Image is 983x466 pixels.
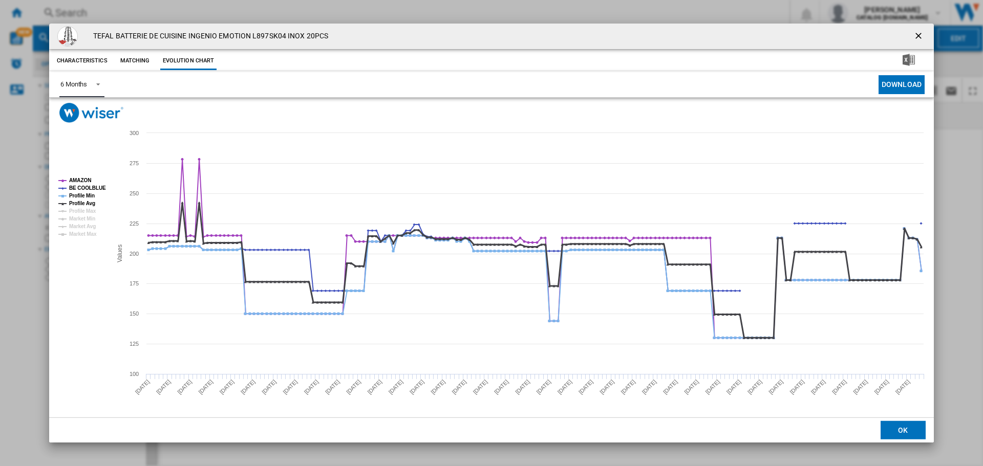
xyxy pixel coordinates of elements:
[57,26,78,47] img: 719i333c79L._AC_SX300_SY300_QL70_ML2_.jpg
[49,24,934,443] md-dialog: Product popup
[155,379,172,395] tspan: [DATE]
[683,379,700,395] tspan: [DATE]
[557,379,573,395] tspan: [DATE]
[282,379,298,395] tspan: [DATE]
[160,52,217,70] button: Evolution chart
[641,379,658,395] tspan: [DATE]
[810,379,827,395] tspan: [DATE]
[831,379,848,395] tspan: [DATE]
[303,379,320,395] tspan: [DATE]
[130,280,139,286] tspan: 175
[894,379,911,395] tspan: [DATE]
[59,103,123,123] img: logo_wiser_300x94.png
[69,177,91,183] tspan: AMAZON
[873,379,890,395] tspan: [DATE]
[69,216,95,221] tspan: Market Min
[54,52,110,70] button: Characteristics
[903,54,915,66] img: excel-24x24.png
[366,379,383,395] tspan: [DATE]
[69,224,96,229] tspan: Market Avg
[493,379,510,395] tspan: [DATE]
[913,31,926,43] ng-md-icon: getI18NText('BUTTONS.CLOSE_DIALOG')
[130,160,139,166] tspan: 275
[130,130,139,136] tspan: 300
[451,379,467,395] tspan: [DATE]
[662,379,679,395] tspan: [DATE]
[176,379,193,395] tspan: [DATE]
[879,75,925,94] button: Download
[767,379,784,395] tspan: [DATE]
[69,208,96,214] tspan: Profile Max
[619,379,636,395] tspan: [DATE]
[130,310,139,317] tspan: 150
[88,31,328,41] h4: TEFAL BATTERIE DE CUISINE INGENIO EMOTION L897SK04 INOX 20PCS
[219,379,236,395] tspan: [DATE]
[746,379,763,395] tspan: [DATE]
[69,185,106,191] tspan: BE COOLBLUE
[60,80,87,88] div: 6 Months
[388,379,404,395] tspan: [DATE]
[69,231,97,237] tspan: Market Max
[130,220,139,227] tspan: 225
[134,379,151,395] tspan: [DATE]
[535,379,552,395] tspan: [DATE]
[116,245,123,262] tspan: Values
[345,379,362,395] tspan: [DATE]
[725,379,742,395] tspan: [DATE]
[130,251,139,257] tspan: 200
[261,379,277,395] tspan: [DATE]
[130,341,139,347] tspan: 125
[909,26,930,47] button: getI18NText('BUTTONS.CLOSE_DIALOG')
[324,379,341,395] tspan: [DATE]
[599,379,615,395] tspan: [DATE]
[69,201,95,206] tspan: Profile Avg
[69,193,95,198] tspan: Profile Min
[430,379,446,395] tspan: [DATE]
[852,379,869,395] tspan: [DATE]
[788,379,805,395] tspan: [DATE]
[514,379,531,395] tspan: [DATE]
[113,52,158,70] button: Matching
[130,371,139,377] tspan: 100
[409,379,425,395] tspan: [DATE]
[881,421,926,439] button: OK
[130,190,139,196] tspan: 250
[578,379,594,395] tspan: [DATE]
[240,379,257,395] tspan: [DATE]
[886,52,931,70] button: Download in Excel
[704,379,721,395] tspan: [DATE]
[197,379,214,395] tspan: [DATE]
[472,379,489,395] tspan: [DATE]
